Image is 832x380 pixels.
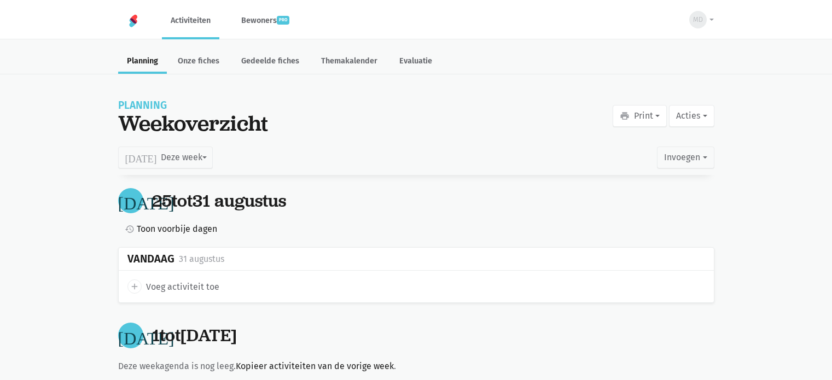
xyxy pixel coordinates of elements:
[181,324,237,347] span: [DATE]
[127,253,174,265] div: Vandaag
[613,105,667,127] button: Print
[120,222,217,236] a: Toon voorbije dagen
[620,111,630,121] i: print
[118,192,174,209] i: [DATE]
[312,50,386,74] a: Themakalender
[669,105,714,127] button: Acties
[152,189,172,212] span: 25
[236,361,394,371] a: Kopieer activiteiten van de vorige week
[179,252,224,266] div: 31 augustus
[125,153,157,162] i: [DATE]
[118,50,167,74] a: Planning
[152,324,160,347] span: 1
[682,7,714,32] button: MD
[193,189,286,212] span: 31 augustus
[169,50,228,74] a: Onze fiches
[118,327,174,344] i: [DATE]
[118,359,714,373] div: Deze weekagenda is nog leeg. .
[118,147,213,168] button: Deze week
[130,282,139,291] i: add
[162,2,219,39] a: Activiteiten
[118,110,268,136] div: Weekoverzicht
[127,279,219,294] a: add Voeg activiteit toe
[137,222,217,236] span: Toon voorbije dagen
[152,325,237,346] div: tot
[232,50,308,74] a: Gedeelde fiches
[657,147,714,168] button: Invoegen
[146,280,219,294] span: Voeg activiteit toe
[152,191,286,211] div: tot
[232,2,298,39] a: Bewonerspro
[125,224,135,234] i: history
[277,16,289,25] span: pro
[118,101,268,110] div: Planning
[127,14,140,27] img: Home
[693,14,703,25] span: MD
[391,50,441,74] a: Evaluatie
